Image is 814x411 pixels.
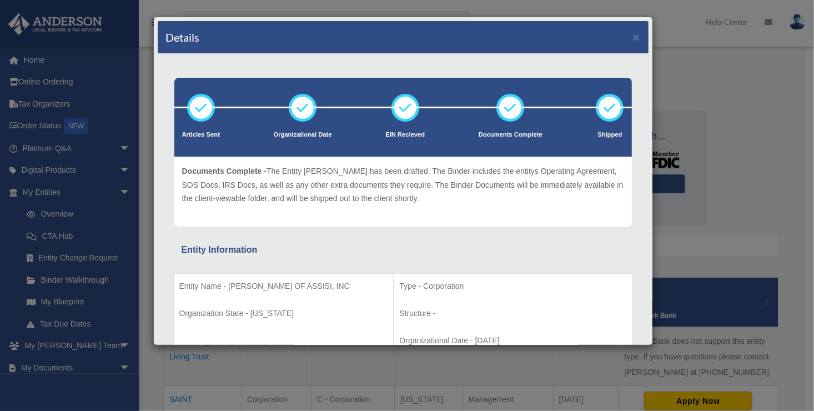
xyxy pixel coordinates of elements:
[182,164,624,205] p: The Entity [PERSON_NAME] has been drafted. The Binder includes the entitys Operating Agreement, S...
[479,129,542,141] p: Documents Complete
[166,29,200,45] h4: Details
[633,31,640,43] button: ×
[182,242,625,258] div: Entity Information
[399,334,626,348] p: Organizational Date - [DATE]
[399,279,626,293] p: Type - Corporation
[179,279,388,293] p: Entity Name - [PERSON_NAME] OF ASSISI, INC
[182,167,267,176] span: Documents Complete -
[596,129,624,141] p: Shipped
[385,129,425,141] p: EIN Recieved
[399,307,626,320] p: Structure -
[182,129,220,141] p: Articles Sent
[274,129,332,141] p: Organizational Date
[179,307,388,320] p: Organization State - [US_STATE]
